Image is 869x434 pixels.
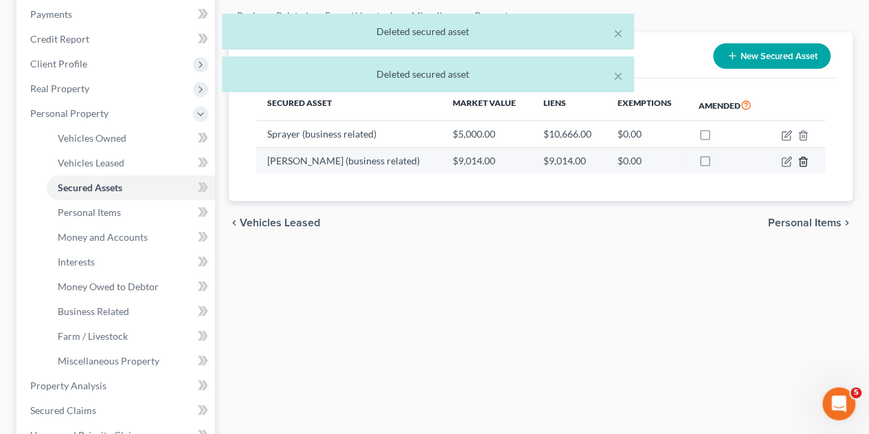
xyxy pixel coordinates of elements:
[532,147,606,173] td: $9,014.00
[47,324,215,349] a: Farm / Livestock
[30,8,72,20] span: Payments
[532,121,606,147] td: $10,666.00
[30,380,106,391] span: Property Analysis
[58,206,121,218] span: Personal Items
[768,217,853,228] button: Personal Items chevron_right
[240,217,320,228] span: Vehicles Leased
[19,373,215,398] a: Property Analysis
[30,107,109,119] span: Personal Property
[229,217,240,228] i: chevron_left
[47,151,215,175] a: Vehicles Leased
[442,89,532,121] th: Market Value
[58,305,129,317] span: Business Related
[58,182,122,193] span: Secured Assets
[58,157,124,169] span: Vehicles Leased
[47,175,215,200] a: Secured Assets
[47,274,215,299] a: Money Owed to Debtor
[850,387,861,398] span: 5
[58,231,148,243] span: Money and Accounts
[613,25,623,41] button: ×
[233,25,623,39] div: Deleted secured asset
[19,398,215,423] a: Secured Claims
[256,147,442,173] td: [PERSON_NAME] (business related)
[532,89,606,121] th: Liens
[768,217,842,228] span: Personal Items
[256,121,442,147] td: Sprayer (business related)
[19,2,215,27] a: Payments
[58,355,159,367] span: Miscellaneous Property
[30,404,96,416] span: Secured Claims
[233,67,623,81] div: Deleted secured asset
[47,250,215,274] a: Interests
[256,89,442,121] th: Secured Asset
[607,147,688,173] td: $0.00
[47,200,215,225] a: Personal Items
[47,299,215,324] a: Business Related
[687,89,767,121] th: Amended
[607,121,688,147] td: $0.00
[58,330,128,342] span: Farm / Livestock
[47,126,215,151] a: Vehicles Owned
[58,281,159,292] span: Money Owed to Debtor
[607,89,688,121] th: Exemptions
[47,225,215,250] a: Money and Accounts
[822,387,855,420] iframe: Intercom live chat
[58,132,126,144] span: Vehicles Owned
[442,121,532,147] td: $5,000.00
[47,349,215,373] a: Miscellaneous Property
[442,147,532,173] td: $9,014.00
[613,67,623,84] button: ×
[58,256,95,268] span: Interests
[842,217,853,228] i: chevron_right
[229,217,320,228] button: chevron_left Vehicles Leased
